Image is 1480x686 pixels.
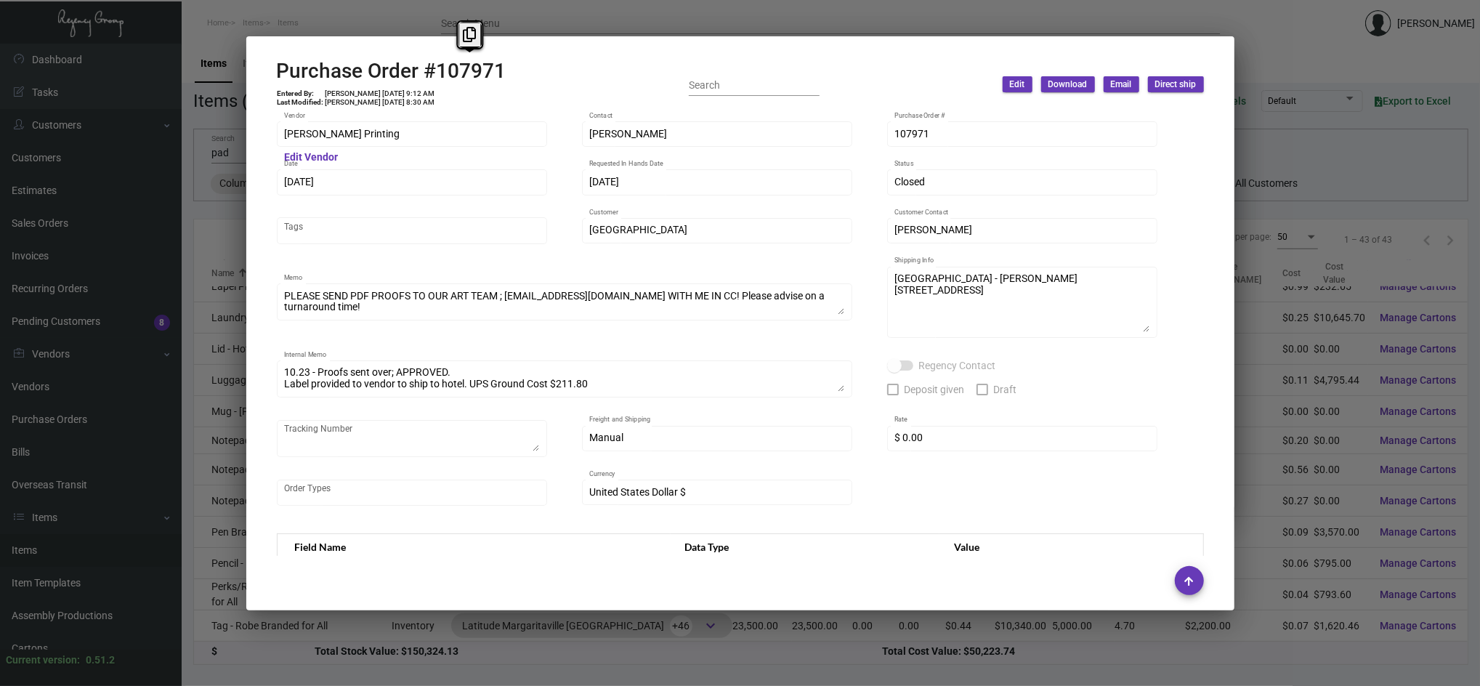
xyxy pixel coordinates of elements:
button: Email [1104,76,1139,92]
th: Field Name [277,534,671,560]
span: Download [1048,78,1088,91]
button: Download [1041,76,1095,92]
span: Direct ship [1155,78,1197,91]
button: Direct ship [1148,76,1204,92]
td: Last Modified: [277,98,325,107]
div: 0.51.2 [86,653,115,668]
span: Manual [589,432,623,443]
span: Draft [994,381,1017,398]
div: Current version: [6,653,80,668]
span: Regency Contact [919,357,996,374]
h2: Purchase Order #107971 [277,59,506,84]
span: Edit [1010,78,1025,91]
th: Value [939,534,1203,560]
span: Email [1111,78,1132,91]
td: Entered By: [277,89,325,98]
mat-hint: Edit Vendor [284,152,338,164]
td: [PERSON_NAME] [DATE] 8:30 AM [325,98,436,107]
td: [PERSON_NAME] [DATE] 9:12 AM [325,89,436,98]
button: Edit [1003,76,1032,92]
i: Copy [464,27,477,42]
span: Closed [894,176,925,187]
span: Deposit given [905,381,965,398]
th: Data Type [671,534,939,560]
